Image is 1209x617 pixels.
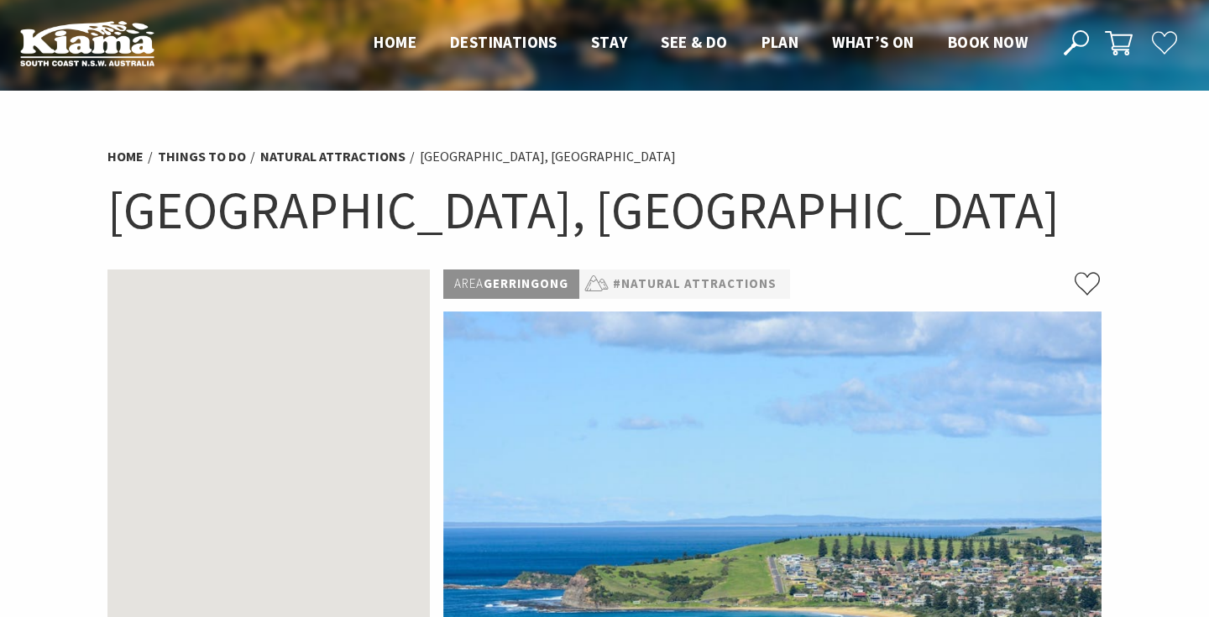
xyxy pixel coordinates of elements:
[357,29,1044,57] nav: Main Menu
[661,32,727,52] span: See & Do
[948,32,1028,52] span: Book now
[762,32,799,52] span: Plan
[832,32,914,52] span: What’s On
[107,176,1102,244] h1: [GEOGRAPHIC_DATA], [GEOGRAPHIC_DATA]
[443,269,579,299] p: Gerringong
[158,148,246,165] a: Things To Do
[450,32,557,52] span: Destinations
[454,275,484,291] span: Area
[613,274,777,295] a: #Natural Attractions
[591,32,628,52] span: Stay
[20,20,154,66] img: Kiama Logo
[107,148,144,165] a: Home
[420,146,676,168] li: [GEOGRAPHIC_DATA], [GEOGRAPHIC_DATA]
[260,148,406,165] a: Natural Attractions
[374,32,416,52] span: Home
